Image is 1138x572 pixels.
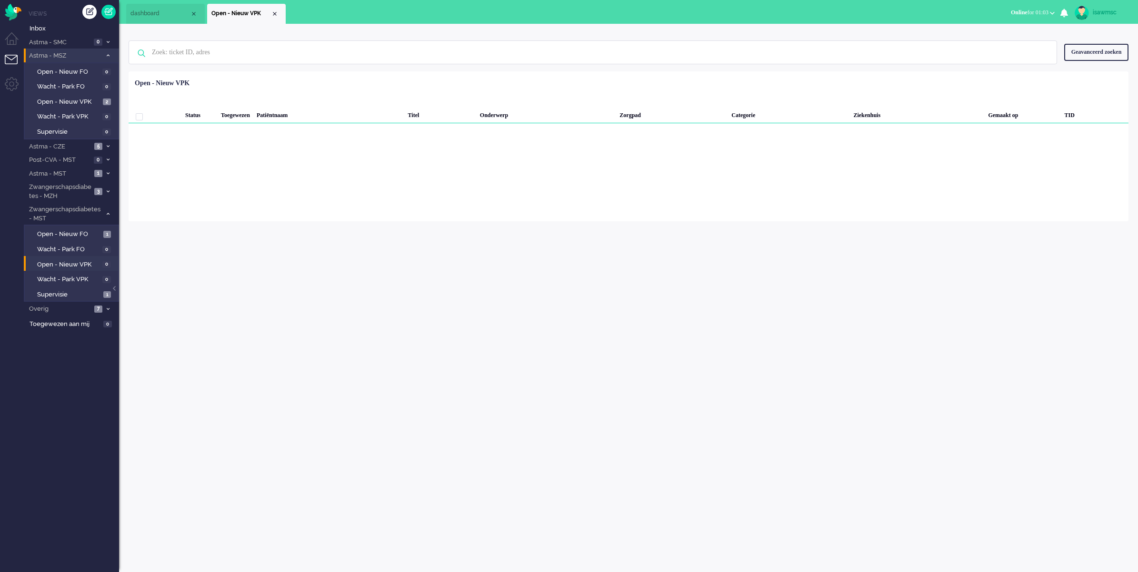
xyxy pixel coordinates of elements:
[28,205,101,223] span: Zwangerschapsdiabetes - MST
[30,24,119,33] span: Inbox
[28,274,118,284] a: Wacht - Park VPK 0
[101,5,116,19] a: Quick Ticket
[207,4,286,24] li: View
[37,275,100,284] span: Wacht - Park VPK
[28,96,118,107] a: Open - Nieuw VPK 2
[103,99,111,106] span: 2
[1011,9,1028,16] span: Online
[616,104,728,123] div: Zorgpad
[5,55,26,76] li: Tickets menu
[1075,6,1089,20] img: avatar
[211,10,271,18] span: Open - Nieuw VPK
[850,104,985,123] div: Ziekenhuis
[28,142,91,151] span: Astma - CZE
[28,126,118,137] a: Supervisie 0
[28,111,118,121] a: Wacht - Park VPK 0
[102,246,111,253] span: 0
[271,10,279,18] div: Close tab
[102,261,111,268] span: 0
[37,82,100,91] span: Wacht - Park FO
[28,244,118,254] a: Wacht - Park FO 0
[253,104,405,123] div: Patiëntnaam
[82,5,97,19] div: Creëer ticket
[28,66,118,77] a: Open - Nieuw FO 0
[145,41,1044,64] input: Zoek: ticket ID, adres
[94,306,102,313] span: 7
[29,10,119,18] li: Views
[37,230,101,239] span: Open - Nieuw FO
[37,245,100,254] span: Wacht - Park FO
[102,128,111,136] span: 0
[94,143,102,150] span: 5
[28,228,118,239] a: Open - Nieuw FO 1
[477,104,617,123] div: Onderwerp
[28,289,118,299] a: Supervisie 1
[103,291,111,298] span: 1
[37,98,100,107] span: Open - Nieuw VPK
[37,260,100,269] span: Open - Nieuw VPK
[37,290,101,299] span: Supervisie
[1005,6,1060,20] button: Onlinefor 01:03
[28,51,101,60] span: Astma - MSZ
[28,169,91,178] span: Astma - MST
[129,41,154,66] img: ic-search-icon.svg
[1005,3,1060,24] li: Onlinefor 01:03
[5,4,21,20] img: flow_omnibird.svg
[405,104,477,123] div: Titel
[5,77,26,99] li: Admin menu
[103,231,111,238] span: 1
[102,113,111,120] span: 0
[28,318,119,329] a: Toegewezen aan mij 0
[5,32,26,54] li: Dashboard menu
[37,68,100,77] span: Open - Nieuw FO
[37,112,100,121] span: Wacht - Park VPK
[5,6,21,13] a: Omnidesk
[94,170,102,177] span: 1
[218,104,253,123] div: Toegewezen
[94,39,102,46] span: 0
[102,276,111,283] span: 0
[28,156,91,165] span: Post-CVA - MST
[28,81,118,91] a: Wacht - Park FO 0
[28,38,91,47] span: Astma - SMC
[30,320,100,329] span: Toegewezen aan mij
[190,10,198,18] div: Close tab
[28,23,119,33] a: Inbox
[102,69,111,76] span: 0
[1011,9,1048,16] span: for 01:03
[130,10,190,18] span: dashboard
[182,104,218,123] div: Status
[1093,8,1128,17] div: isawmsc
[28,183,91,200] span: Zwangerschapsdiabetes - MZH
[1064,44,1128,60] div: Geavanceerd zoeken
[135,79,190,88] div: Open - Nieuw VPK
[37,128,100,137] span: Supervisie
[94,188,102,195] span: 3
[28,259,118,269] a: Open - Nieuw VPK 0
[28,305,91,314] span: Overig
[103,321,112,328] span: 0
[102,83,111,90] span: 0
[1061,104,1128,123] div: TID
[1073,6,1128,20] a: isawmsc
[126,4,205,24] li: Dashboard
[985,104,1061,123] div: Gemaakt op
[94,157,102,164] span: 0
[728,104,850,123] div: Categorie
